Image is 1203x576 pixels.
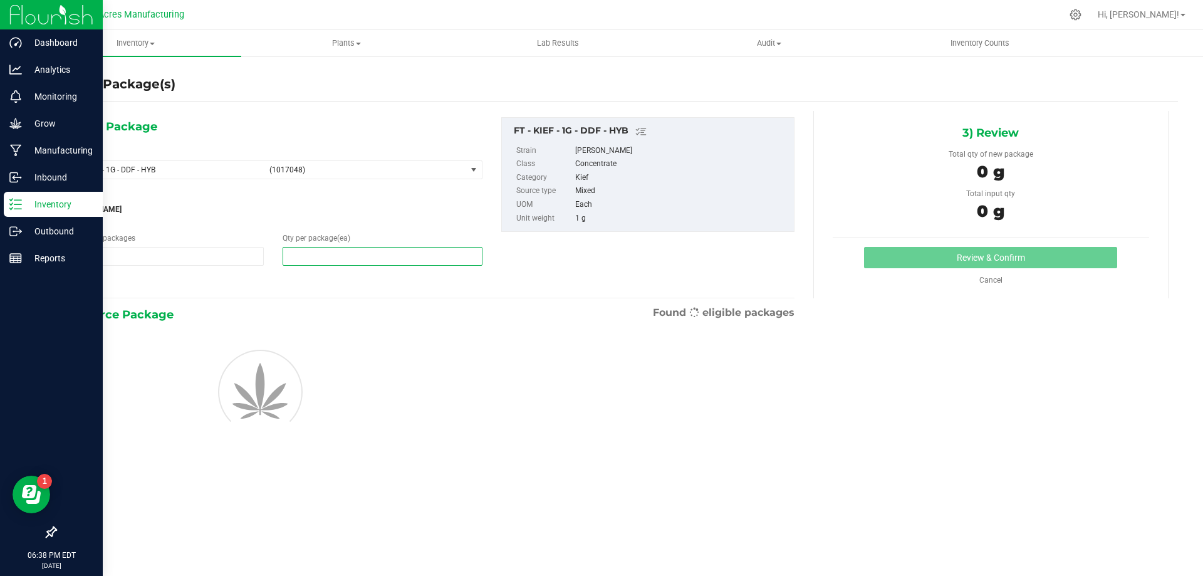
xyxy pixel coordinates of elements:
p: Reports [22,251,97,266]
p: 06:38 PM EDT [6,550,97,561]
span: 0 g [977,201,1004,221]
label: Strain [516,144,573,158]
inline-svg: Inbound [9,171,22,184]
p: Dashboard [22,35,97,50]
span: Plants [242,38,452,49]
span: Total input qty [966,189,1015,198]
label: Category [516,171,573,185]
p: Manufacturing [22,143,97,158]
span: Inventory [30,38,241,49]
p: Monitoring [22,89,97,104]
p: Inventory [22,197,97,212]
inline-svg: Inventory [9,198,22,211]
span: Green Acres Manufacturing [71,9,184,20]
label: Source type [516,184,573,198]
span: [PERSON_NAME] [65,200,482,219]
span: Audit [664,38,874,49]
inline-svg: Outbound [9,225,22,238]
span: Found eligible packages [653,305,794,320]
h4: Create Package(s) [55,75,175,93]
div: [PERSON_NAME] [575,144,787,158]
iframe: Resource center unread badge [37,474,52,489]
button: Review & Confirm [864,247,1117,268]
label: UOM [516,198,573,212]
p: Analytics [22,62,97,77]
span: Hi, [PERSON_NAME]! [1098,9,1179,19]
input: 1 [65,248,263,265]
div: Concentrate [575,157,787,171]
div: 1 g [575,212,787,226]
p: [DATE] [6,561,97,570]
a: Audit [664,30,875,56]
a: Inventory [30,30,241,56]
div: Manage settings [1068,9,1083,21]
span: 1) New Package [65,117,157,136]
div: Kief [575,171,787,185]
label: Class [516,157,573,171]
div: Mixed [575,184,787,198]
inline-svg: Reports [9,252,22,264]
label: Unit weight [516,212,573,226]
span: Lab Results [520,38,596,49]
span: Qty per package [283,234,350,243]
span: select [466,161,482,179]
p: Inbound [22,170,97,185]
inline-svg: Analytics [9,63,22,76]
a: Plants [241,30,452,56]
p: Grow [22,116,97,131]
iframe: Resource center [13,476,50,513]
span: Total qty of new package [949,150,1033,159]
a: Cancel [979,276,1002,285]
a: Inventory Counts [875,30,1086,56]
inline-svg: Monitoring [9,90,22,103]
inline-svg: Dashboard [9,36,22,49]
a: Lab Results [452,30,664,56]
div: Each [575,198,787,212]
p: Outbound [22,224,97,239]
span: 2) Source Package [65,305,174,324]
span: (1017048) [269,165,461,174]
span: 0 g [977,162,1004,182]
span: FT - KIEF - 1G - DDF - HYB [70,165,262,174]
div: FT - KIEF - 1G - DDF - HYB [514,124,788,139]
inline-svg: Manufacturing [9,144,22,157]
span: (ea) [337,234,350,243]
span: Inventory Counts [934,38,1026,49]
span: 3) Review [962,123,1019,142]
inline-svg: Grow [9,117,22,130]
